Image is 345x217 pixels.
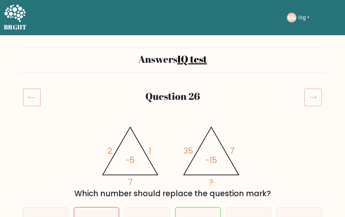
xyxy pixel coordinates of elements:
tspan: 1 [149,145,152,157]
tspan: ? [210,177,214,188]
button: Gg [296,13,311,22]
h2: Answers [23,53,322,65]
tspan: 35 [184,145,193,157]
tspan: 7 [128,177,133,188]
tspan: 7 [230,145,235,157]
div: Which number should replace the question mark? [27,188,318,199]
h2: Question 26 [49,90,296,102]
a: IQ test [177,52,207,66]
text: GG [288,14,295,21]
tspan: -15 [206,155,217,166]
h5: BRGHT [4,23,27,31]
tspan: -5 [126,155,135,166]
tspan: 2 [108,145,112,157]
a: BRGHT [4,3,27,33]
